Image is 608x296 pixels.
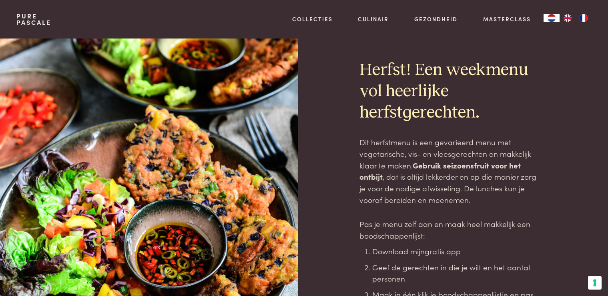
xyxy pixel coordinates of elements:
[359,136,543,205] p: Dit herfstmenu is een gevarieerd menu met vegetarische, vis- en vleesgerechten en makkelijk klaar...
[359,160,521,182] strong: Gebruik seizoensfruit voor het ontbijt
[359,218,543,241] p: Pas je menu zelf aan en maak heel makkelijk een boodschappenlijst:
[588,276,602,290] button: Uw voorkeuren voor toestemming voor trackingtechnologieën
[560,14,592,22] ul: Language list
[544,14,592,22] aside: Language selected: Nederlands
[544,14,560,22] div: Language
[576,14,592,22] a: FR
[372,245,543,257] li: Download mijn
[16,13,51,26] a: PurePascale
[414,15,458,23] a: Gezondheid
[292,15,333,23] a: Collecties
[425,245,461,256] a: gratis app
[544,14,560,22] a: NL
[483,15,531,23] a: Masterclass
[372,262,543,284] li: Geef de gerechten in die je wilt en het aantal personen
[358,15,389,23] a: Culinair
[359,60,543,124] h2: Herfst! Een weekmenu vol heerlijke herfstgerechten.
[560,14,576,22] a: EN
